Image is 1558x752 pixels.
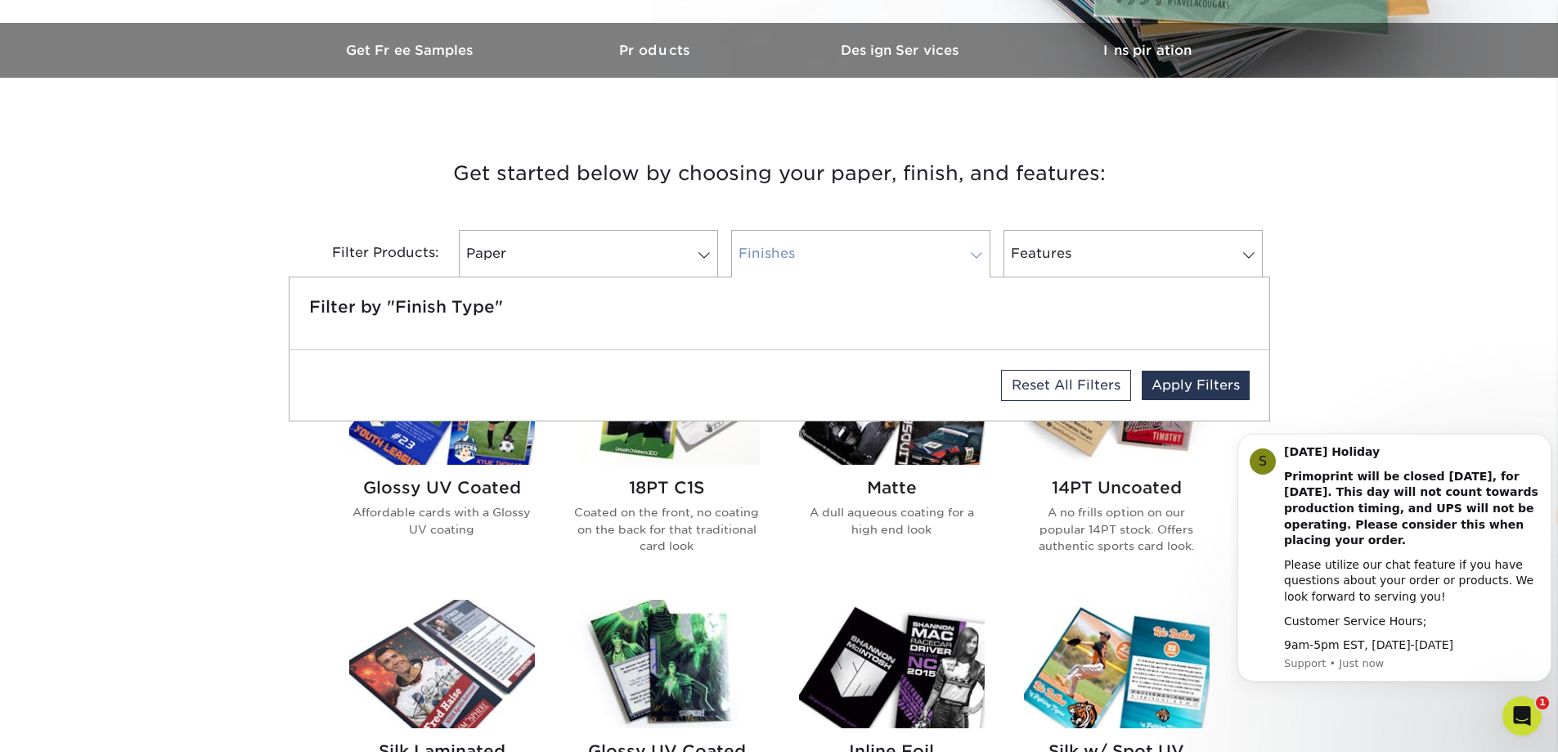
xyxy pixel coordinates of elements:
[349,504,535,538] p: Affordable cards with a Glossy UV coating
[349,336,535,580] a: Glossy UV Coated Trading Cards Glossy UV Coated Affordable cards with a Glossy UV coating
[289,230,452,277] div: Filter Products:
[1024,336,1210,580] a: 14PT Uncoated Trading Cards 14PT Uncoated A no frills option on our popular 14PT stock. Offers au...
[574,478,760,498] h2: 18PT C1S
[574,504,760,554] p: Coated on the front, no coating on the back for that traditional card look
[534,23,779,78] a: Products
[799,600,985,728] img: Inline Foil Trading Cards
[731,230,990,277] a: Finishes
[1024,478,1210,498] h2: 14PT Uncoated
[301,137,1258,210] h3: Get started below by choosing your paper, finish, and features:
[799,504,985,538] p: A dull aqueous coating for a high end look
[349,478,535,498] h2: Glossy UV Coated
[1001,370,1131,401] a: Reset All Filters
[779,23,1025,78] a: Design Services
[309,297,1250,317] h5: Filter by "Finish Type"
[4,702,139,746] iframe: Google Customer Reviews
[1142,371,1250,400] a: Apply Filters
[1025,23,1270,78] a: Inspiration
[779,43,1025,58] h3: Design Services
[574,600,760,728] img: Glossy UV Coated w/ Inline Foil Trading Cards
[1502,696,1542,736] iframe: Intercom live chat
[799,336,985,580] a: Matte Trading Cards Matte A dull aqueous coating for a high end look
[1003,230,1263,277] a: Features
[349,600,535,728] img: Silk Laminated Trading Cards
[1024,600,1210,728] img: Silk w/ Spot UV Trading Cards
[289,23,534,78] a: Get Free Samples
[289,43,534,58] h3: Get Free Samples
[799,478,985,498] h2: Matte
[1025,43,1270,58] h3: Inspiration
[574,336,760,580] a: 18PT C1S Trading Cards 18PT C1S Coated on the front, no coating on the back for that traditional ...
[459,230,718,277] a: Paper
[1024,504,1210,554] p: A no frills option on our popular 14PT stock. Offers authentic sports card look.
[534,43,779,58] h3: Products
[1231,409,1558,708] iframe: Intercom notifications message
[1536,696,1549,709] span: 1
